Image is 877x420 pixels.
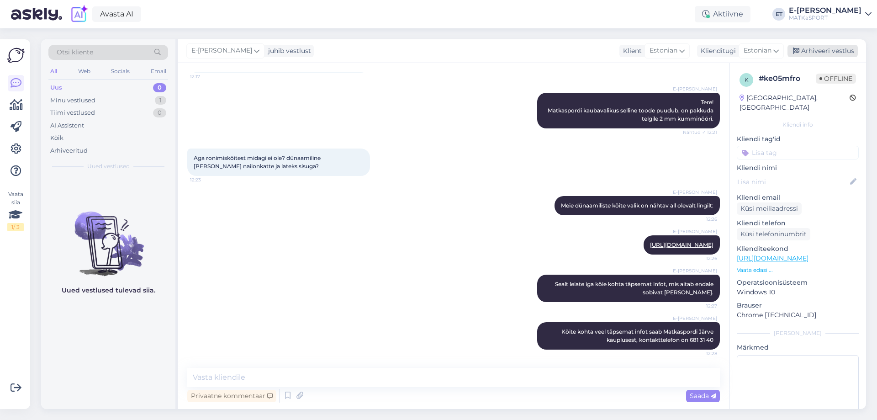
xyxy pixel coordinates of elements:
img: Askly Logo [7,47,25,64]
div: Vaata siia [7,190,24,231]
div: Küsi telefoninumbrit [737,228,810,240]
input: Lisa tag [737,146,859,159]
span: E-[PERSON_NAME] [673,228,717,235]
span: Estonian [744,46,771,56]
div: Küsi meiliaadressi [737,202,802,215]
a: [URL][DOMAIN_NAME] [737,254,808,262]
div: # ke05mfro [759,73,816,84]
div: Kliendi info [737,121,859,129]
div: 1 [155,96,166,105]
div: Socials [109,65,132,77]
div: Email [149,65,168,77]
span: 12:27 [683,303,717,309]
div: Klienditugi [697,46,736,56]
div: Arhiveeri vestlus [787,45,858,57]
p: Klienditeekond [737,244,859,254]
p: Vaata edasi ... [737,266,859,274]
a: Avasta AI [92,6,141,22]
span: E-[PERSON_NAME] [673,315,717,322]
span: E-[PERSON_NAME] [673,85,717,92]
div: Aktiivne [695,6,750,22]
span: 12:26 [683,216,717,223]
span: Nähtud ✓ 12:21 [683,129,717,136]
div: [GEOGRAPHIC_DATA], [GEOGRAPHIC_DATA] [740,93,850,112]
p: Uued vestlused tulevad siia. [62,286,155,295]
span: Saada [690,392,716,400]
div: Arhiveeritud [50,146,88,155]
span: 12:23 [190,176,224,183]
p: Kliendi email [737,193,859,202]
div: E-[PERSON_NAME] [789,7,861,14]
p: Brauser [737,301,859,310]
div: 1 / 3 [7,223,24,231]
span: Aga ronimisköitest midagi ei ole? dünaamiline [PERSON_NAME] nailonkatte ja lateks sisuga? [194,154,322,170]
span: 12:26 [683,255,717,262]
p: Kliendi nimi [737,163,859,173]
span: Uued vestlused [87,162,130,170]
span: Köite kohta veel täpsemat infot saab Matkaspordi Järve kauplusest, kontakttelefon on 681 31 40 [561,328,715,343]
span: Tere! Matkaspordi kaubavalikus selline toode puudub, on pakkuda telgile 2 mm kumminööri. [548,99,715,122]
span: Estonian [650,46,677,56]
div: Privaatne kommentaar [187,390,276,402]
span: Offline [816,74,856,84]
div: Uus [50,83,62,92]
span: Sealt leiate iga köie kohta täpsemat infot, mis aitab endale sobivat [PERSON_NAME]. [555,281,715,296]
span: 12:28 [683,350,717,357]
p: Windows 10 [737,287,859,297]
div: Tiimi vestlused [50,108,95,117]
span: 12:17 [190,73,224,80]
span: Meie dünaamiliste köite valik on nähtav all olevalt lingilt: [561,202,713,209]
p: Operatsioonisüsteem [737,278,859,287]
div: Web [76,65,92,77]
div: MATKaSPORT [789,14,861,21]
div: Klient [619,46,642,56]
img: explore-ai [69,5,89,24]
span: E-[PERSON_NAME] [673,267,717,274]
p: Märkmed [737,343,859,352]
a: E-[PERSON_NAME]MATKaSPORT [789,7,872,21]
div: All [48,65,59,77]
div: AI Assistent [50,121,84,130]
div: 0 [153,83,166,92]
div: ET [772,8,785,21]
div: 0 [153,108,166,117]
p: Kliendi tag'id [737,134,859,144]
input: Lisa nimi [737,177,848,187]
span: k [745,76,749,83]
div: juhib vestlust [264,46,311,56]
img: No chats [41,195,175,277]
p: Chrome [TECHNICAL_ID] [737,310,859,320]
a: [URL][DOMAIN_NAME] [650,241,713,248]
div: Minu vestlused [50,96,95,105]
span: Otsi kliente [57,48,93,57]
span: E-[PERSON_NAME] [673,189,717,196]
span: E-[PERSON_NAME] [191,46,252,56]
div: [PERSON_NAME] [737,329,859,337]
div: Kõik [50,133,63,143]
p: Kliendi telefon [737,218,859,228]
